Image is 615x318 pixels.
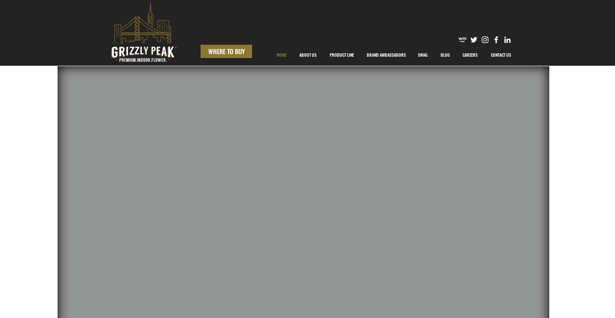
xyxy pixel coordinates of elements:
[411,44,434,66] a: SWAG
[456,44,484,66] a: CAREERS
[487,44,515,66] p: CONTACT US
[270,44,518,66] nav: Site
[434,44,456,66] a: BLOG
[469,35,478,44] img: Twitter
[458,35,467,44] img: weedmaps
[208,47,245,56] span: WHERE TO BUY
[323,44,360,66] a: PRODUCT LINE
[414,44,432,66] p: SWAG
[295,44,321,66] p: ABOUT US
[503,35,512,44] img: Likedin
[484,44,518,66] a: CONTACT US
[201,45,252,58] a: WHERE TO BUY
[111,3,177,62] svg: premium-indoor-flower
[458,35,512,44] ul: Social Bar
[270,44,293,66] a: HOME
[481,35,490,44] img: Instagram
[492,35,501,44] img: Facebook
[326,44,358,66] p: PRODUCT LINE
[293,44,323,66] a: ABOUT US
[436,44,454,66] p: BLOG
[360,44,411,66] div: BRAND AMBASSADORS
[362,44,410,66] p: BRAND AMBASSADORS
[458,44,482,66] p: CAREERS
[272,44,291,66] p: HOME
